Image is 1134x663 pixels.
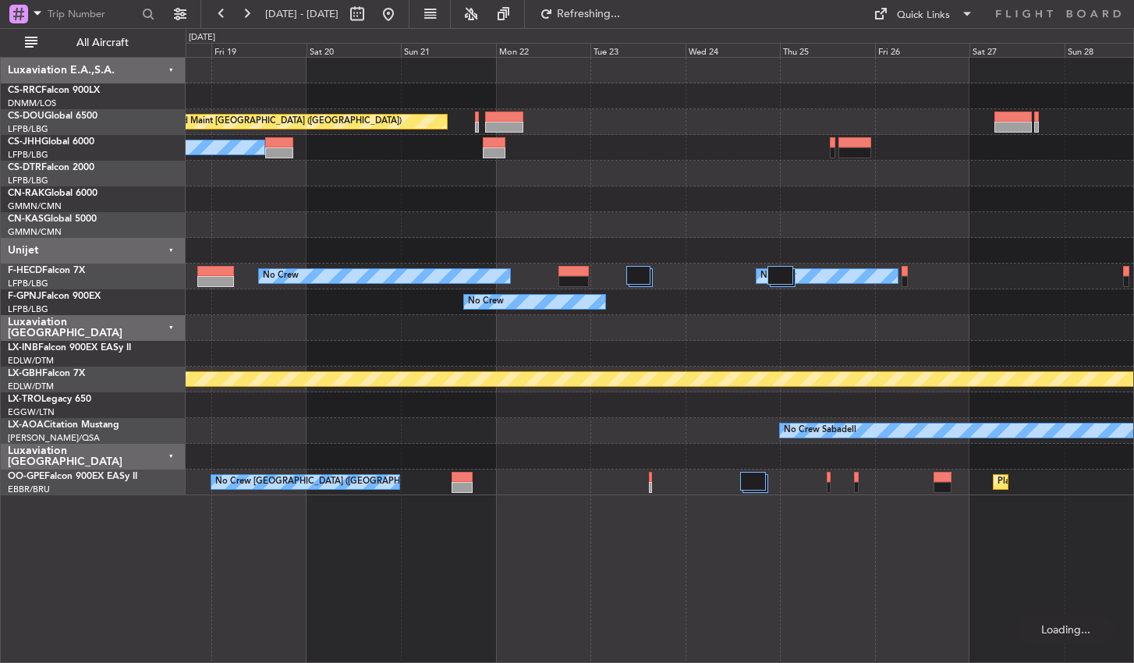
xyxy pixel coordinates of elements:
[265,7,338,21] span: [DATE] - [DATE]
[8,432,100,444] a: [PERSON_NAME]/QSA
[780,43,875,57] div: Thu 25
[897,8,950,23] div: Quick Links
[8,226,62,238] a: GMMN/CMN
[866,2,981,27] button: Quick Links
[215,470,477,494] div: No Crew [GEOGRAPHIC_DATA] ([GEOGRAPHIC_DATA] National)
[8,149,48,161] a: LFPB/LBG
[8,123,48,135] a: LFPB/LBG
[41,37,165,48] span: All Aircraft
[307,43,402,57] div: Sat 20
[8,381,54,392] a: EDLW/DTM
[189,31,215,44] div: [DATE]
[8,200,62,212] a: GMMN/CMN
[8,292,101,301] a: F-GPNJFalcon 900EX
[8,163,41,172] span: CS-DTR
[8,189,97,198] a: CN-RAKGlobal 6000
[760,264,796,288] div: No Crew
[48,2,137,26] input: Trip Number
[8,420,119,430] a: LX-AOACitation Mustang
[8,343,131,353] a: LX-INBFalcon 900EX EASy II
[1017,615,1115,643] div: Loading...
[875,43,970,57] div: Fri 26
[8,395,41,404] span: LX-TRO
[8,484,50,495] a: EBBR/BRU
[8,137,94,147] a: CS-JHHGlobal 6000
[8,189,44,198] span: CN-RAK
[8,395,91,404] a: LX-TROLegacy 650
[17,30,169,55] button: All Aircraft
[8,472,44,481] span: OO-GPE
[8,406,55,418] a: EGGW/LTN
[8,86,41,95] span: CS-RRC
[686,43,781,57] div: Wed 24
[8,97,56,109] a: DNMM/LOS
[8,355,54,367] a: EDLW/DTM
[8,163,94,172] a: CS-DTRFalcon 2000
[8,303,48,315] a: LFPB/LBG
[969,43,1065,57] div: Sat 27
[8,472,137,481] a: OO-GPEFalcon 900EX EASy II
[8,112,97,121] a: CS-DOUGlobal 6500
[590,43,686,57] div: Tue 23
[8,112,44,121] span: CS-DOU
[8,369,85,378] a: LX-GBHFalcon 7X
[8,266,42,275] span: F-HECD
[263,264,299,288] div: No Crew
[8,278,48,289] a: LFPB/LBG
[8,175,48,186] a: LFPB/LBG
[8,343,38,353] span: LX-INB
[8,137,41,147] span: CS-JHH
[496,43,591,57] div: Mon 22
[8,214,97,224] a: CN-KASGlobal 5000
[556,9,622,19] span: Refreshing...
[8,420,44,430] span: LX-AOA
[8,214,44,224] span: CN-KAS
[468,290,504,314] div: No Crew
[784,419,856,442] div: No Crew Sabadell
[8,86,100,95] a: CS-RRCFalcon 900LX
[8,369,42,378] span: LX-GBH
[8,266,85,275] a: F-HECDFalcon 7X
[8,292,41,301] span: F-GPNJ
[401,43,496,57] div: Sun 21
[533,2,626,27] button: Refreshing...
[156,110,402,133] div: Planned Maint [GEOGRAPHIC_DATA] ([GEOGRAPHIC_DATA])
[211,43,307,57] div: Fri 19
